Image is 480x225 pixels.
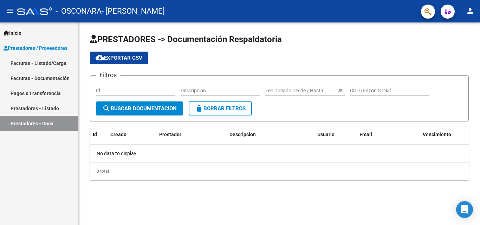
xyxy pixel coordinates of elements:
span: Buscar Documentacion [102,105,177,112]
mat-icon: person [466,7,474,15]
datatable-header-cell: Email [357,127,420,150]
datatable-header-cell: Prestador [156,127,227,150]
span: Exportar CSV [96,55,142,61]
span: Id [93,132,97,137]
span: Borrar Filtros [195,105,246,112]
datatable-header-cell: Vencimiento [420,127,473,150]
button: Buscar Documentacion [96,101,183,115]
span: Email [359,132,372,137]
mat-icon: menu [6,7,14,15]
span: PRESTADORES -> Documentación Respaldatoria [90,34,282,44]
span: Prestador [159,132,181,137]
datatable-header-cell: Usuario [314,127,357,150]
span: Inicio [4,29,21,37]
span: - [PERSON_NAME] [102,4,165,19]
button: Borrar Filtros [189,101,252,115]
mat-icon: cloud_download [96,53,104,62]
h3: Filtros [96,70,120,80]
mat-icon: search [102,104,111,113]
datatable-header-cell: Creado [108,127,146,150]
div: 0 total [90,163,469,180]
span: - OSCONARA [56,4,102,19]
span: Usuario [317,132,335,137]
span: Descripcion [229,132,256,137]
datatable-header-cell: Id [90,127,108,150]
span: Creado [110,132,127,137]
div: Open Intercom Messenger [456,201,473,218]
input: Fecha fin [297,88,331,94]
input: Fecha inicio [265,88,291,94]
datatable-header-cell: Descripcion [227,127,314,150]
div: No data to display [90,145,469,162]
span: Vencimiento [423,132,451,137]
span: Prestadores / Proveedores [4,44,67,52]
button: Exportar CSV [90,52,148,64]
button: Open calendar [337,87,344,94]
mat-icon: delete [195,104,203,113]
